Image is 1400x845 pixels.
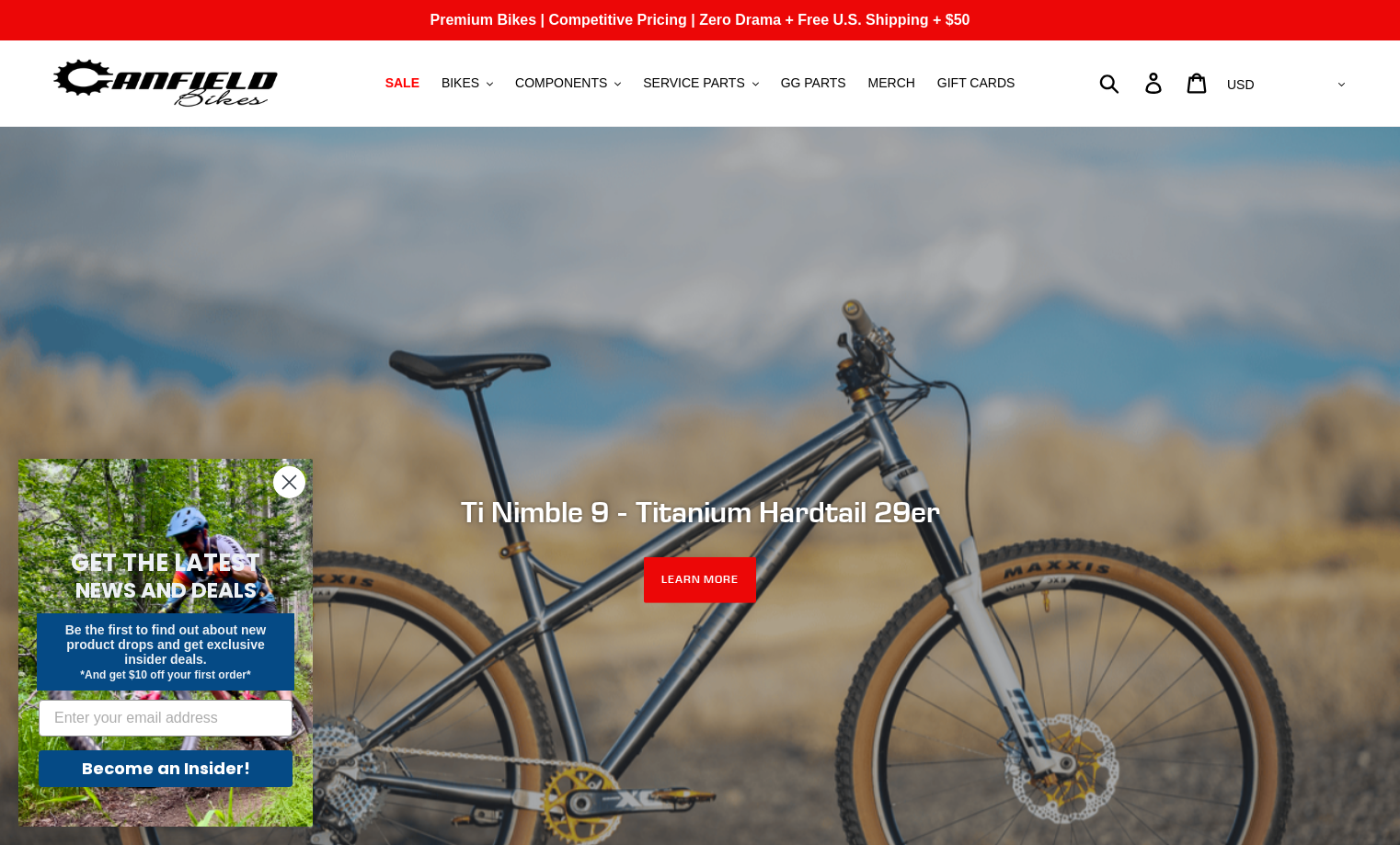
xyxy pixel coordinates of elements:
span: NEWS AND DEALS [75,576,257,605]
span: Be the first to find out about new product drops and get exclusive insider deals. [65,622,267,667]
a: MERCH [859,71,924,96]
button: COMPONENTS [506,71,630,96]
span: GET THE LATEST [71,546,260,579]
img: Canfield Bikes [51,54,281,112]
span: GIFT CARDS [937,75,1016,91]
a: SALE [376,71,429,96]
button: BIKES [432,71,502,96]
span: *And get $10 off your first order* [80,668,250,681]
span: BIKES [442,75,479,91]
input: Search [1109,63,1156,103]
h2: Ti Nimble 9 - Titanium Hardtail 29er [199,495,1201,530]
span: GG PARTS [781,75,846,91]
span: MERCH [868,75,915,91]
span: COMPONENTS [515,75,607,91]
button: Close dialog [273,466,305,498]
a: GG PARTS [772,71,855,96]
button: Become an Insider! [39,750,293,787]
a: GIFT CARDS [928,71,1025,96]
a: LEARN MORE [644,557,757,603]
span: SERVICE PARTS [643,75,744,91]
span: SALE [385,75,419,91]
button: SERVICE PARTS [634,71,767,96]
input: Enter your email address [39,700,293,737]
